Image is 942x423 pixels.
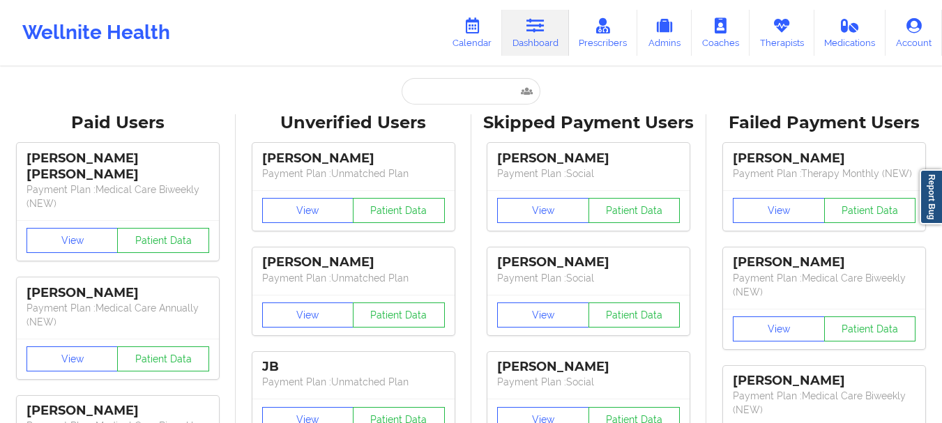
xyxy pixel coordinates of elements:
p: Payment Plan : Unmatched Plan [262,375,445,389]
div: Paid Users [10,112,226,134]
button: View [497,302,589,328]
button: View [262,198,354,223]
div: Skipped Payment Users [481,112,697,134]
div: [PERSON_NAME] [497,151,680,167]
p: Payment Plan : Medical Care Annually (NEW) [26,301,209,329]
button: View [26,346,119,371]
a: Calendar [442,10,502,56]
button: Patient Data [824,316,916,341]
a: Medications [814,10,886,56]
button: View [733,198,825,223]
a: Dashboard [502,10,569,56]
div: [PERSON_NAME] [26,285,209,301]
p: Payment Plan : Social [497,271,680,285]
a: Prescribers [569,10,638,56]
div: [PERSON_NAME] [26,403,209,419]
div: [PERSON_NAME] [PERSON_NAME] [26,151,209,183]
p: Payment Plan : Social [497,375,680,389]
button: Patient Data [588,198,681,223]
button: Patient Data [824,198,916,223]
div: [PERSON_NAME] [262,151,445,167]
button: Patient Data [117,346,209,371]
button: Patient Data [353,198,445,223]
a: Therapists [750,10,814,56]
button: View [262,302,354,328]
div: [PERSON_NAME] [497,359,680,375]
p: Payment Plan : Unmatched Plan [262,271,445,285]
p: Payment Plan : Medical Care Biweekly (NEW) [733,271,916,299]
p: Payment Plan : Therapy Monthly (NEW) [733,167,916,180]
a: Account [886,10,942,56]
button: Patient Data [117,228,209,253]
a: Admins [637,10,692,56]
div: Failed Payment Users [716,112,932,134]
p: Payment Plan : Unmatched Plan [262,167,445,180]
button: View [733,316,825,341]
button: Patient Data [353,302,445,328]
div: [PERSON_NAME] [262,254,445,270]
p: Payment Plan : Medical Care Biweekly (NEW) [26,183,209,210]
a: Coaches [692,10,750,56]
div: [PERSON_NAME] [733,254,916,270]
p: Payment Plan : Social [497,167,680,180]
button: Patient Data [588,302,681,328]
button: View [26,228,119,253]
div: Unverified Users [245,112,462,134]
a: Report Bug [920,169,942,224]
button: View [497,198,589,223]
p: Payment Plan : Medical Care Biweekly (NEW) [733,389,916,417]
div: [PERSON_NAME] [497,254,680,270]
div: [PERSON_NAME] [733,373,916,389]
div: JB [262,359,445,375]
div: [PERSON_NAME] [733,151,916,167]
